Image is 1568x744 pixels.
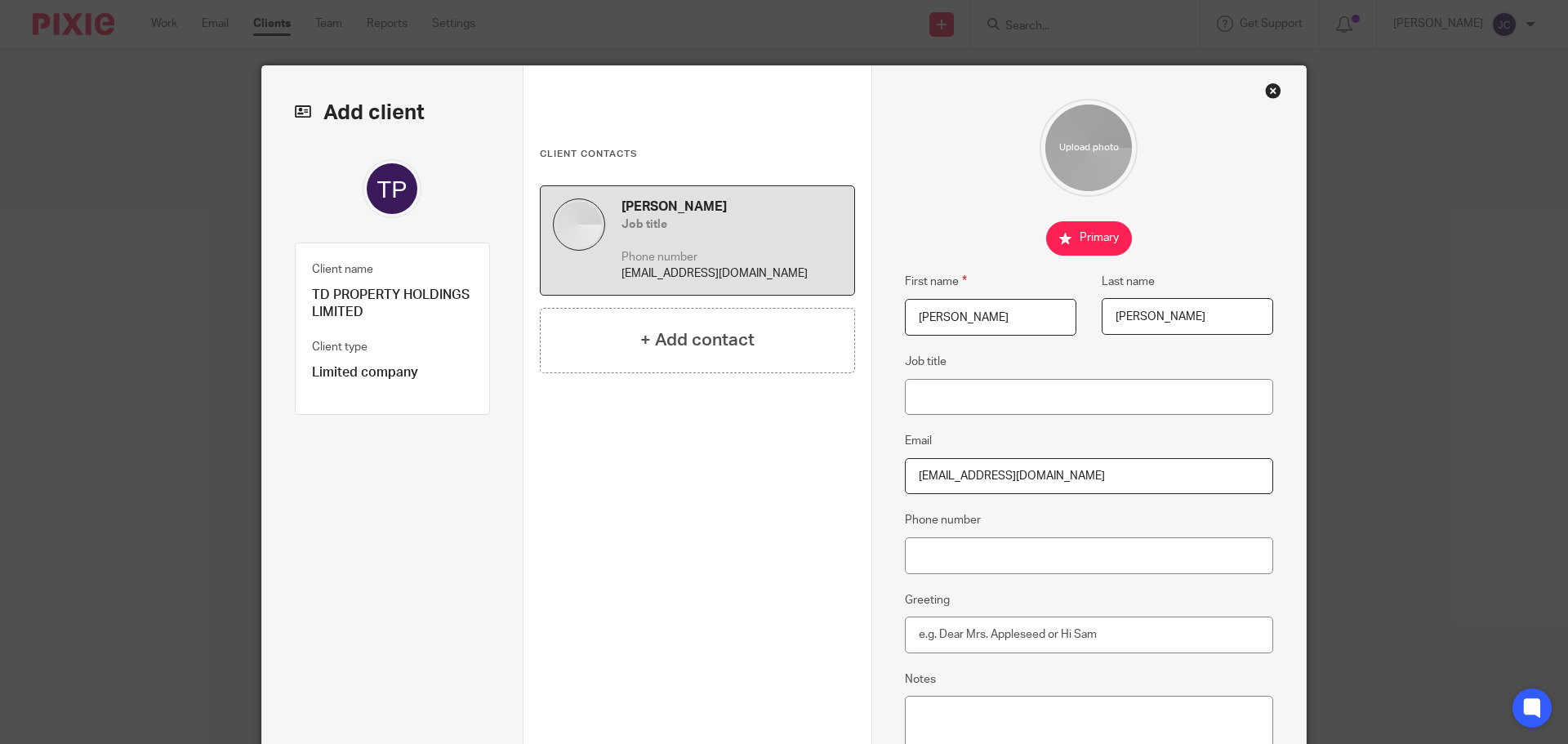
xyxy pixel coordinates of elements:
h4: + Add contact [640,327,755,353]
label: First name [905,272,967,291]
h4: [PERSON_NAME] [621,198,842,216]
label: Email [905,433,932,449]
img: default.jpg [553,198,605,251]
h5: Job title [621,216,842,233]
label: Client type [312,339,367,355]
div: Close this dialog window [1265,82,1281,99]
label: Client name [312,261,373,278]
label: Job title [905,354,947,370]
p: TD PROPERTY HOLDINGS LIMITED [312,287,473,322]
label: Phone number [905,512,981,528]
p: [EMAIL_ADDRESS][DOMAIN_NAME] [621,265,842,282]
p: Phone number [621,249,842,265]
label: Notes [905,671,936,688]
h2: Add client [295,99,490,127]
img: svg%3E [363,159,421,218]
label: Last name [1102,274,1155,290]
h3: Client contacts [540,148,855,161]
input: e.g. Dear Mrs. Appleseed or Hi Sam [905,617,1274,653]
p: Limited company [312,364,473,381]
label: Greeting [905,592,950,608]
